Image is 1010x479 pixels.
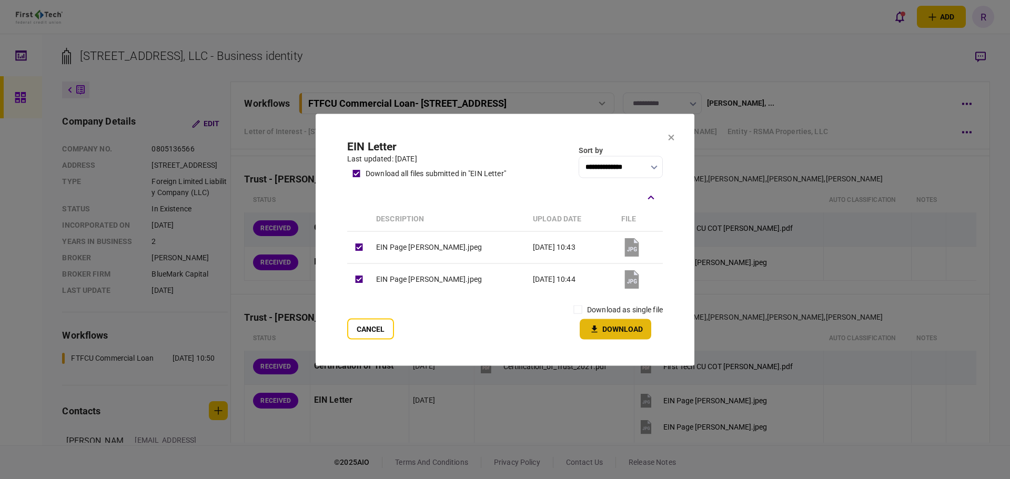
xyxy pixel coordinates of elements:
[347,140,506,153] h2: EIN Letter
[371,207,528,231] th: Description
[371,231,528,263] td: EIN Page [PERSON_NAME].jpeg
[347,318,394,339] button: Cancel
[580,319,651,339] button: Download
[371,263,528,295] td: EIN Page [PERSON_NAME].jpeg
[366,168,506,179] div: download all files submitted in "EIN Letter"
[528,207,616,231] th: upload date
[587,304,663,315] label: download as single file
[347,153,506,164] div: last updated: [DATE]
[528,231,616,263] td: [DATE] 10:43
[528,263,616,295] td: [DATE] 10:44
[579,145,663,156] div: Sort by
[616,207,663,231] th: file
